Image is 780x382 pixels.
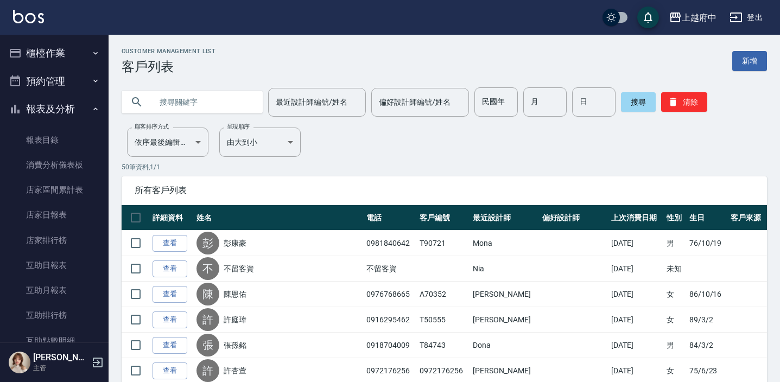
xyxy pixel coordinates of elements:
[33,363,88,373] p: 主管
[470,307,539,333] td: [PERSON_NAME]
[470,256,539,282] td: Nia
[4,67,104,95] button: 預約管理
[664,256,686,282] td: 未知
[725,8,767,28] button: 登出
[224,289,246,300] a: 陳恩佑
[687,307,728,333] td: 89/3/2
[4,128,104,152] a: 報表目錄
[470,333,539,358] td: Dona
[153,260,187,277] a: 查看
[219,128,301,157] div: 由大到小
[13,10,44,23] img: Logo
[470,231,539,256] td: Mona
[417,205,470,231] th: 客戶編號
[196,283,219,305] div: 陳
[664,231,686,256] td: 男
[664,205,686,231] th: 性別
[196,334,219,356] div: 張
[417,307,470,333] td: T50555
[150,205,194,231] th: 詳細資料
[364,333,417,358] td: 0918704009
[33,352,88,363] h5: [PERSON_NAME]
[608,282,664,307] td: [DATE]
[4,95,104,123] button: 報表及分析
[4,303,104,328] a: 互助排行榜
[152,87,254,117] input: 搜尋關鍵字
[637,7,659,28] button: save
[417,333,470,358] td: T84743
[224,263,254,274] a: 不留客資
[227,123,250,131] label: 呈現順序
[540,205,608,231] th: 偏好設計師
[664,282,686,307] td: 女
[608,231,664,256] td: [DATE]
[4,202,104,227] a: 店家日報表
[4,152,104,177] a: 消費分析儀表板
[127,128,208,157] div: 依序最後編輯時間
[4,278,104,303] a: 互助月報表
[417,231,470,256] td: T90721
[364,282,417,307] td: 0976768665
[224,365,246,376] a: 許杏萱
[122,48,215,55] h2: Customer Management List
[732,51,767,71] a: 新增
[196,308,219,331] div: 許
[664,7,721,29] button: 上越府中
[364,231,417,256] td: 0981840642
[664,307,686,333] td: 女
[4,328,104,353] a: 互助點數明細
[728,205,767,231] th: 客戶來源
[608,333,664,358] td: [DATE]
[194,205,364,231] th: 姓名
[4,39,104,67] button: 櫃檯作業
[621,92,656,112] button: 搜尋
[687,333,728,358] td: 84/3/2
[470,205,539,231] th: 最近設計師
[224,238,246,249] a: 彭康豪
[664,333,686,358] td: 男
[417,282,470,307] td: A70352
[135,185,754,196] span: 所有客戶列表
[608,256,664,282] td: [DATE]
[4,177,104,202] a: 店家區間累計表
[4,253,104,278] a: 互助日報表
[122,59,215,74] h3: 客戶列表
[135,123,169,131] label: 顧客排序方式
[687,231,728,256] td: 76/10/19
[364,256,417,282] td: 不留客資
[196,257,219,280] div: 不
[224,340,246,351] a: 張孫銘
[364,307,417,333] td: 0916295462
[153,235,187,252] a: 查看
[9,352,30,373] img: Person
[153,286,187,303] a: 查看
[682,11,716,24] div: 上越府中
[224,314,246,325] a: 許庭瑋
[122,162,767,172] p: 50 筆資料, 1 / 1
[4,228,104,253] a: 店家排行榜
[608,205,664,231] th: 上次消費日期
[687,282,728,307] td: 86/10/16
[687,205,728,231] th: 生日
[153,337,187,354] a: 查看
[470,282,539,307] td: [PERSON_NAME]
[364,205,417,231] th: 電話
[153,311,187,328] a: 查看
[661,92,707,112] button: 清除
[196,232,219,254] div: 彭
[153,362,187,379] a: 查看
[196,359,219,382] div: 許
[608,307,664,333] td: [DATE]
